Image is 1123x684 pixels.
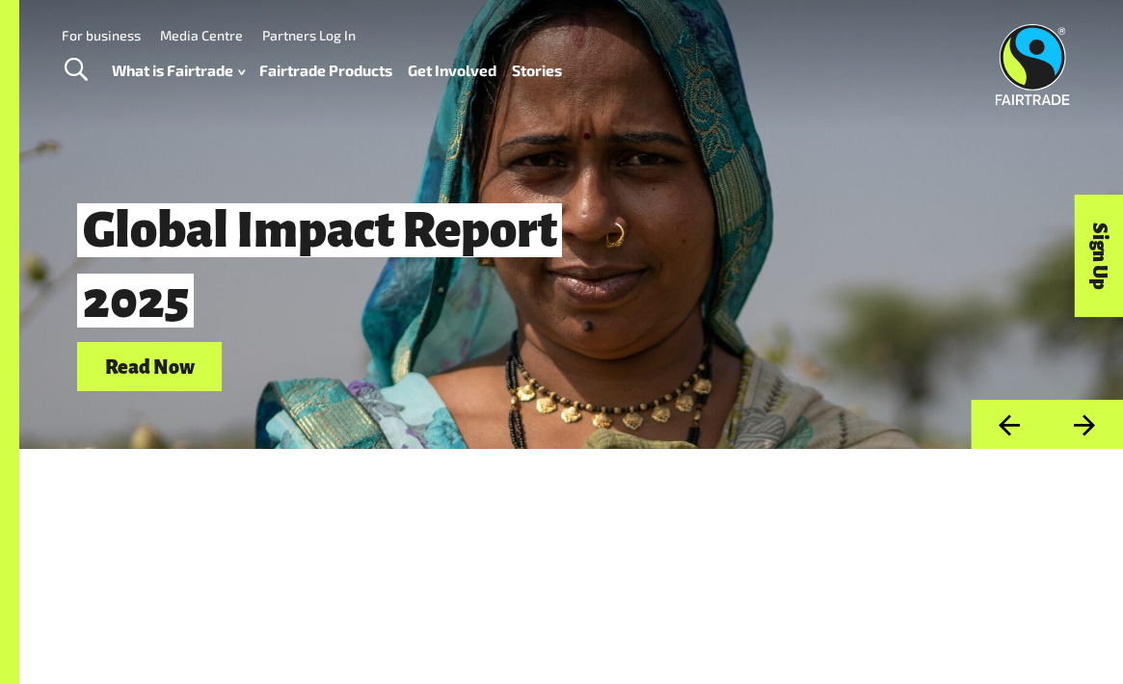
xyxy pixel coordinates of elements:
span: Global Impact Report 2025 [77,203,562,329]
a: Stories [512,57,562,84]
a: Toggle Search [52,46,99,94]
a: Partners Log In [262,27,356,43]
a: Media Centre [160,27,243,43]
a: What is Fairtrade [112,57,245,84]
button: Next [1047,400,1123,449]
a: Fairtrade Products [259,57,392,84]
a: For business [62,27,141,43]
button: Previous [971,400,1047,449]
a: Read Now [77,342,222,391]
img: Fairtrade Australia New Zealand logo [995,24,1069,105]
a: Get Involved [408,57,496,84]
